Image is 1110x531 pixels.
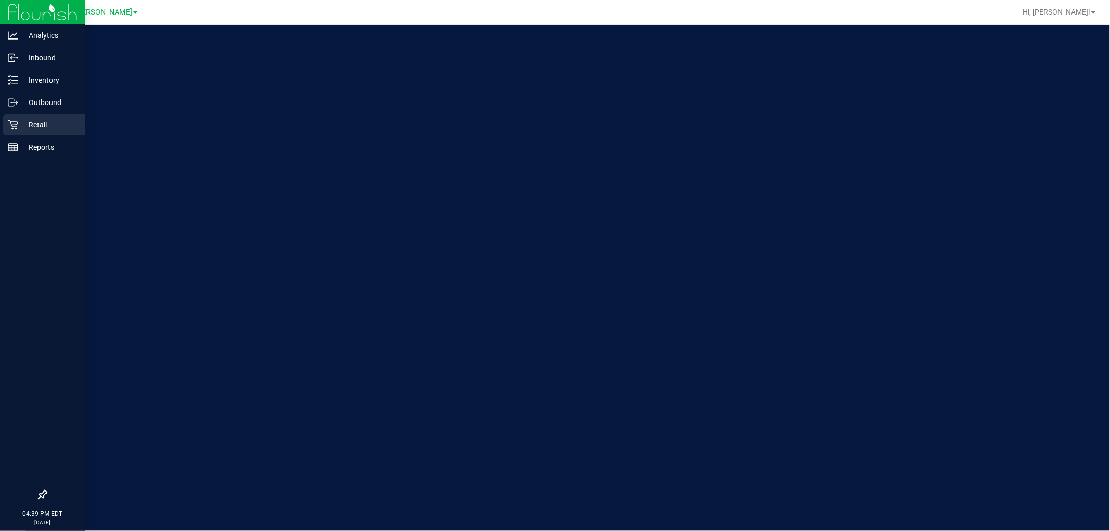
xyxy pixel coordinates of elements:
inline-svg: Analytics [8,30,18,41]
p: Retail [18,119,81,131]
p: Outbound [18,96,81,109]
p: Inventory [18,74,81,86]
inline-svg: Inventory [8,75,18,85]
inline-svg: Reports [8,142,18,152]
p: 04:39 PM EDT [5,509,81,519]
inline-svg: Retail [8,120,18,130]
inline-svg: Inbound [8,53,18,63]
span: [PERSON_NAME] [75,8,132,17]
p: [DATE] [5,519,81,526]
p: Reports [18,141,81,153]
inline-svg: Outbound [8,97,18,108]
span: Hi, [PERSON_NAME]! [1023,8,1090,16]
iframe: Resource center [10,448,42,479]
p: Inbound [18,51,81,64]
p: Analytics [18,29,81,42]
